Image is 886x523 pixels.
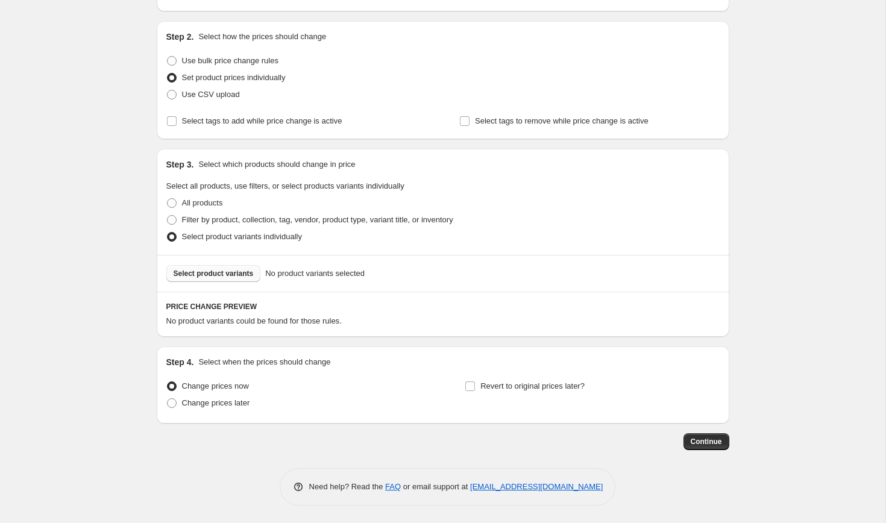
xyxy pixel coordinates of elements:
[198,158,355,171] p: Select which products should change in price
[182,90,240,99] span: Use CSV upload
[470,482,603,491] a: [EMAIL_ADDRESS][DOMAIN_NAME]
[683,433,729,450] button: Continue
[166,158,194,171] h2: Step 3.
[166,356,194,368] h2: Step 4.
[198,31,326,43] p: Select how the prices should change
[182,398,250,407] span: Change prices later
[691,437,722,446] span: Continue
[182,73,286,82] span: Set product prices individually
[480,381,585,390] span: Revert to original prices later?
[182,232,302,241] span: Select product variants individually
[174,269,254,278] span: Select product variants
[166,181,404,190] span: Select all products, use filters, or select products variants individually
[166,265,261,282] button: Select product variants
[182,381,249,390] span: Change prices now
[309,482,386,491] span: Need help? Read the
[182,116,342,125] span: Select tags to add while price change is active
[166,31,194,43] h2: Step 2.
[166,302,720,312] h6: PRICE CHANGE PREVIEW
[182,198,223,207] span: All products
[265,268,365,280] span: No product variants selected
[385,482,401,491] a: FAQ
[182,215,453,224] span: Filter by product, collection, tag, vendor, product type, variant title, or inventory
[401,482,470,491] span: or email support at
[182,56,278,65] span: Use bulk price change rules
[475,116,649,125] span: Select tags to remove while price change is active
[166,316,342,325] span: No product variants could be found for those rules.
[198,356,330,368] p: Select when the prices should change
